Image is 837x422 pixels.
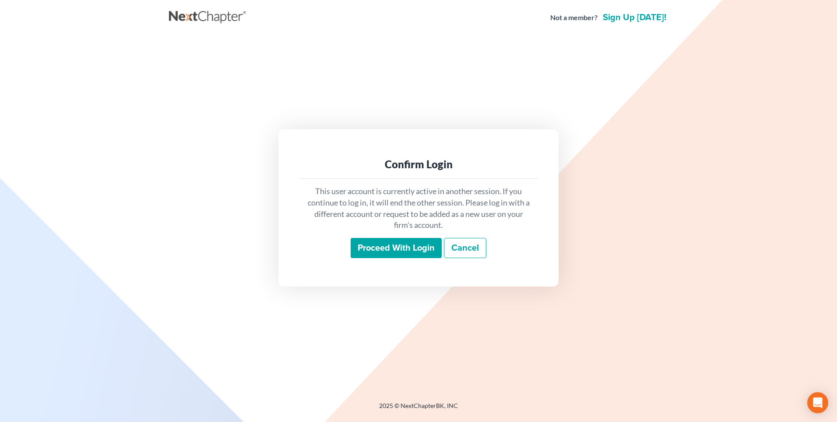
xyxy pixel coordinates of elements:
a: Sign up [DATE]! [601,13,668,22]
div: Confirm Login [306,157,531,171]
a: Cancel [444,238,486,258]
div: Open Intercom Messenger [807,392,828,413]
strong: Not a member? [550,13,598,23]
input: Proceed with login [351,238,442,258]
p: This user account is currently active in another session. If you continue to log in, it will end ... [306,186,531,231]
div: 2025 © NextChapterBK, INC [169,401,668,417]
